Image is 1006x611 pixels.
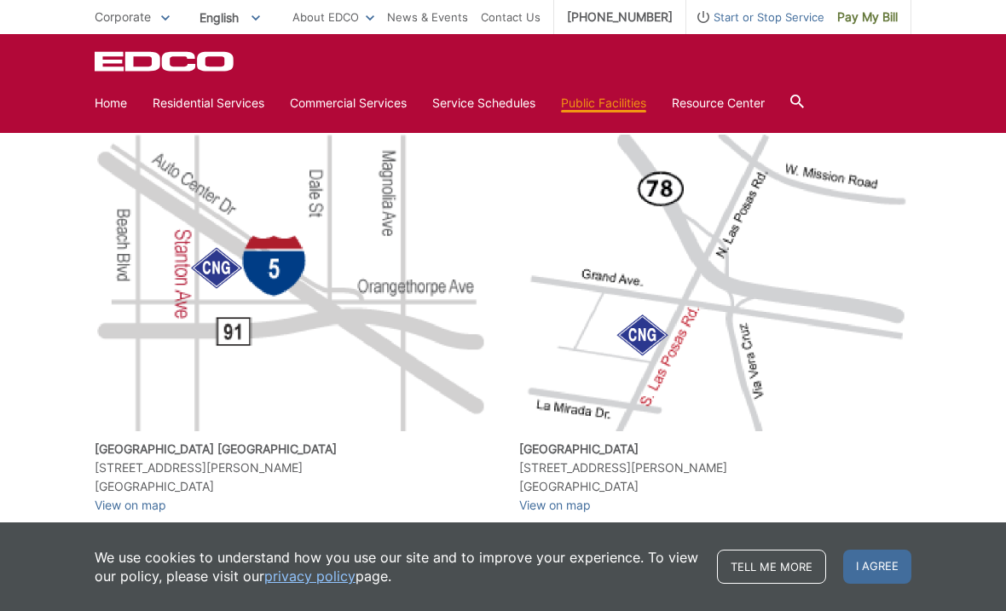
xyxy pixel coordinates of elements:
[519,440,911,515] p: [STREET_ADDRESS][PERSON_NAME] [GEOGRAPHIC_DATA]
[264,567,356,585] a: privacy policy
[843,550,911,584] span: I agree
[837,8,898,26] span: Pay My Bill
[672,94,765,112] a: Resource Center
[187,3,273,32] span: English
[717,550,826,584] a: Tell me more
[95,94,127,112] a: Home
[95,440,487,515] p: [STREET_ADDRESS][PERSON_NAME] [GEOGRAPHIC_DATA]
[95,441,337,456] strong: [GEOGRAPHIC_DATA] [GEOGRAPHIC_DATA]
[519,441,639,456] strong: [GEOGRAPHIC_DATA]
[153,94,264,112] a: Residential Services
[95,9,151,24] span: Corporate
[432,94,535,112] a: Service Schedules
[519,496,591,515] a: View on map
[292,8,374,26] a: About EDCO
[561,94,646,112] a: Public Facilities
[95,496,166,515] a: View on map
[95,548,700,585] p: We use cookies to understand how you use our site and to improve your experience. To view our pol...
[290,94,407,112] a: Commercial Services
[387,8,468,26] a: News & Events
[481,8,541,26] a: Contact Us
[95,51,236,72] a: EDCD logo. Return to the homepage.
